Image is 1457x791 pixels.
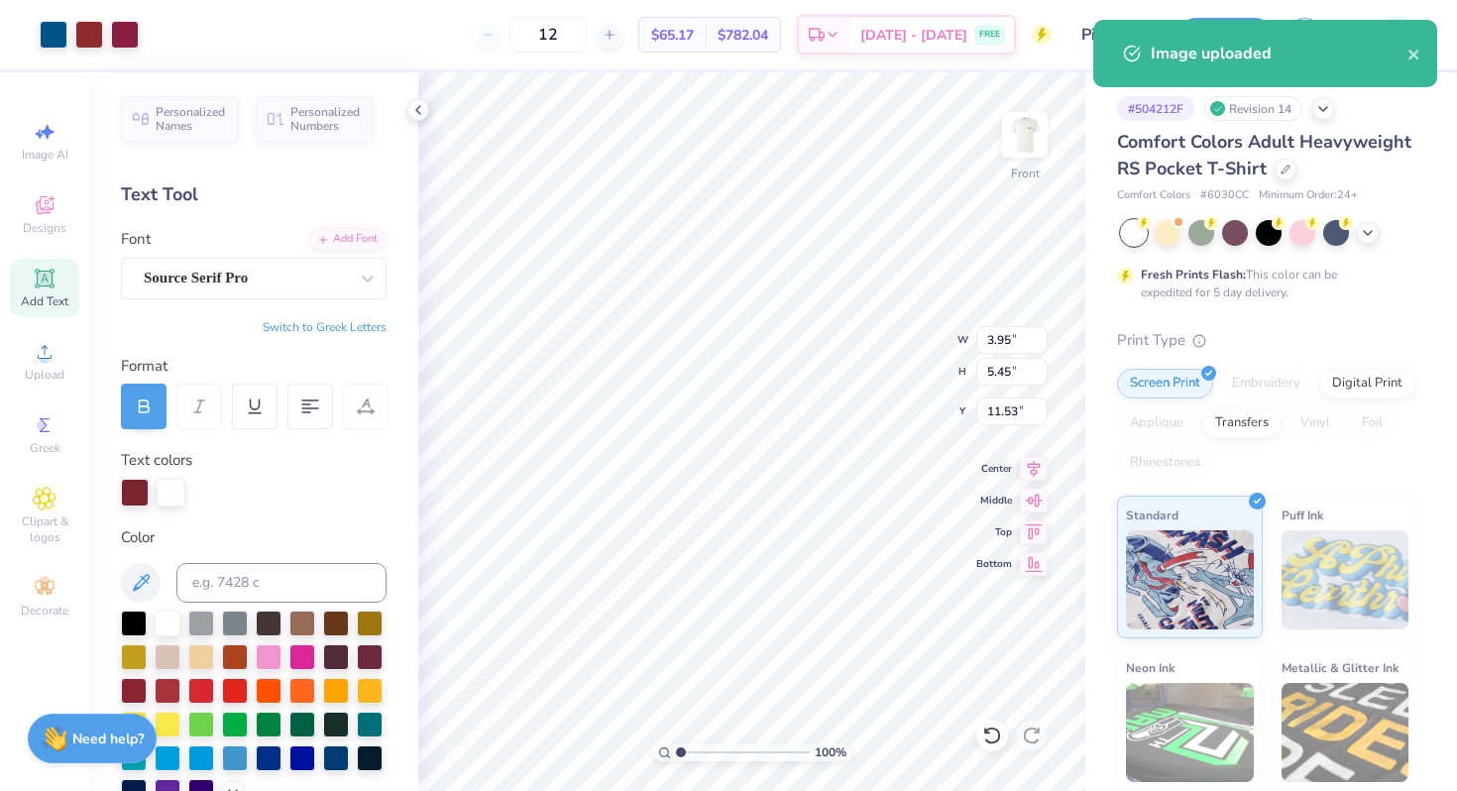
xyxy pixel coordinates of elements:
[121,181,387,208] div: Text Tool
[176,563,387,603] input: e.g. 7428 c
[121,526,387,549] div: Color
[976,525,1012,539] span: Top
[23,220,66,236] span: Designs
[121,228,151,251] label: Font
[308,228,387,251] div: Add Font
[1011,165,1040,182] div: Front
[1126,657,1175,678] span: Neon Ink
[1407,42,1421,65] button: close
[1117,448,1213,478] div: Rhinestones
[1282,530,1409,629] img: Puff Ink
[30,440,60,456] span: Greek
[21,603,68,619] span: Decorate
[1219,369,1313,398] div: Embroidery
[1117,130,1411,180] span: Comfort Colors Adult Heavyweight RS Pocket T-Shirt
[1202,408,1282,438] div: Transfers
[1126,683,1254,782] img: Neon Ink
[1117,369,1213,398] div: Screen Print
[25,367,64,383] span: Upload
[860,25,967,46] span: [DATE] - [DATE]
[1117,187,1190,204] span: Comfort Colors
[22,147,68,163] span: Image AI
[1141,266,1385,301] div: This color can be expedited for 5 day delivery.
[1288,408,1343,438] div: Vinyl
[1204,96,1302,121] div: Revision 14
[21,293,68,309] span: Add Text
[1282,683,1409,782] img: Metallic & Glitter Ink
[156,105,226,133] span: Personalized Names
[121,449,192,472] label: Text colors
[1259,187,1358,204] span: Minimum Order: 24 +
[1126,505,1178,525] span: Standard
[1319,369,1415,398] div: Digital Print
[718,25,768,46] span: $782.04
[979,28,1000,42] span: FREE
[72,730,144,748] strong: Need help?
[1066,15,1164,55] input: Untitled Design
[1282,505,1323,525] span: Puff Ink
[1151,42,1407,65] div: Image uploaded
[290,105,361,133] span: Personalized Numbers
[815,743,846,761] span: 100 %
[1117,408,1196,438] div: Applique
[976,462,1012,476] span: Center
[976,494,1012,508] span: Middle
[263,319,387,335] button: Switch to Greek Letters
[121,355,389,378] div: Format
[1126,530,1254,629] img: Standard
[509,17,587,53] input: – –
[1117,329,1417,352] div: Print Type
[1282,657,1399,678] span: Metallic & Glitter Ink
[651,25,694,46] span: $65.17
[1349,408,1396,438] div: Foil
[976,557,1012,571] span: Bottom
[1005,115,1045,155] img: Front
[1117,96,1194,121] div: # 504212F
[1141,267,1246,282] strong: Fresh Prints Flash:
[10,513,79,545] span: Clipart & logos
[1200,187,1249,204] span: # 6030CC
